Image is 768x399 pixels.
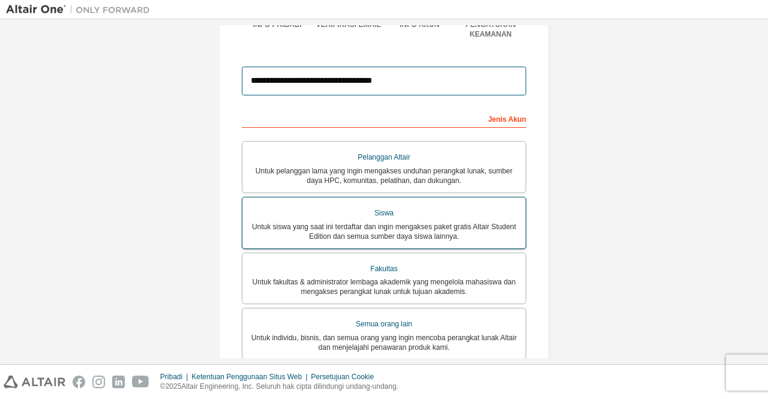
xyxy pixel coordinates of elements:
font: Jenis Akun [488,115,526,124]
font: 2025 [166,382,182,391]
font: Pengaturan Keamanan [466,20,516,38]
font: Verifikasi Email [316,20,381,29]
font: Info Akun [400,20,439,29]
img: altair_logo.svg [4,376,65,388]
font: Siswa [374,209,394,217]
font: Altair Engineering, Inc. Seluruh hak cipta dilindungi undang-undang. [181,382,398,391]
img: youtube.svg [132,376,149,388]
font: Untuk individu, bisnis, dan semua orang yang ingin mencoba perangkat lunak Altair dan menjelajahi... [251,334,517,352]
img: Altair Satu [6,4,156,16]
font: Fakultas [370,265,397,273]
font: Untuk fakultas & administrator lembaga akademik yang mengelola mahasiswa dan mengakses perangkat ... [253,278,516,296]
font: Semua orang lain [356,320,412,328]
img: instagram.svg [92,376,105,388]
img: facebook.svg [73,376,85,388]
font: Untuk siswa yang saat ini terdaftar dan ingin mengakses paket gratis Altair Student Edition dan s... [252,223,516,241]
font: © [160,382,166,391]
font: Ketentuan Penggunaan Situs Web [191,373,302,381]
font: Info Pribadi [253,20,302,29]
font: Pelanggan Altair [358,153,410,161]
img: linkedin.svg [112,376,125,388]
font: Persetujuan Cookie [311,373,374,381]
font: Pribadi [160,373,182,381]
font: Untuk pelanggan lama yang ingin mengakses unduhan perangkat lunak, sumber daya HPC, komunitas, pe... [256,167,512,185]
